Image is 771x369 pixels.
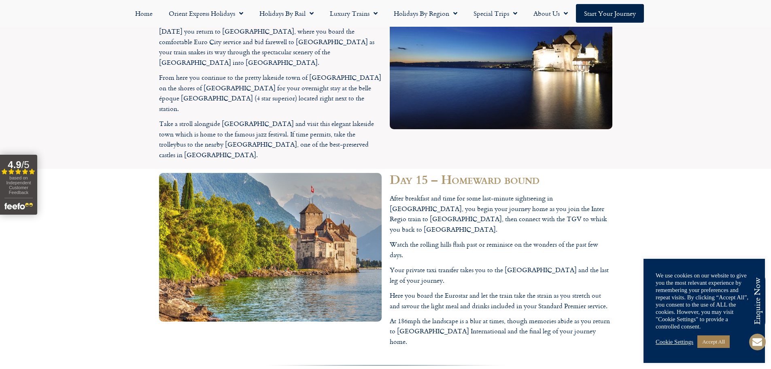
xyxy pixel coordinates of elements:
p: From here you continue to the pretty lakeside town of [GEOGRAPHIC_DATA] on the shores of [GEOGRAP... [159,73,382,114]
a: Orient Express Holidays [161,4,251,23]
a: Holidays by Region [386,4,465,23]
a: Luxury Trains [322,4,386,23]
a: Cookie Settings [656,338,693,346]
a: Accept All [697,335,730,348]
a: Holidays by Rail [251,4,322,23]
a: About Us [525,4,576,23]
p: After breakfast and time for some last-minute sightseeing in [GEOGRAPHIC_DATA], you begin your jo... [390,193,612,235]
div: We use cookies on our website to give you the most relevant experience by remembering your prefer... [656,272,753,330]
h2: Day 15 – Homeward bound [390,173,612,185]
p: Watch the rolling hills flash past or reminisce on the wonders of the past few days. [390,239,612,260]
a: Special Trips [465,4,525,23]
p: At 186mph the landscape is a blur at times, though memories abide as you return to [GEOGRAPHIC_DA... [390,316,612,347]
a: Home [127,4,161,23]
p: Take a stroll alongside [GEOGRAPHIC_DATA] and visit this elegant lakeside town which is home to t... [159,119,382,160]
a: Start your Journey [576,4,644,23]
img: Montreux luxury holidays by planet rail [159,173,382,321]
nav: Menu [4,4,767,23]
p: Your private taxi transfer takes you to the [GEOGRAPHIC_DATA] and the last leg of your journey. [390,265,612,286]
p: Here you board the Eurostar and let the train take the strain as you stretch out and savour the l... [390,290,612,311]
p: [DATE] you return to [GEOGRAPHIC_DATA], where you board the comfortable Euro City service and bid... [159,26,382,68]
